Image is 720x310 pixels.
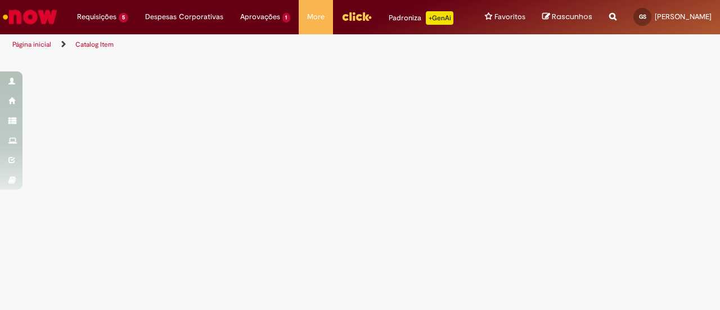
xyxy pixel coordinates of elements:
[639,13,646,20] span: GS
[389,11,453,25] div: Padroniza
[655,12,712,21] span: [PERSON_NAME]
[240,11,280,23] span: Aprovações
[12,40,51,49] a: Página inicial
[77,11,116,23] span: Requisições
[1,6,59,28] img: ServiceNow
[282,13,291,23] span: 1
[307,11,325,23] span: More
[119,13,128,23] span: 5
[75,40,114,49] a: Catalog Item
[8,34,471,55] ul: Trilhas de página
[494,11,525,23] span: Favoritos
[426,11,453,25] p: +GenAi
[341,8,372,25] img: click_logo_yellow_360x200.png
[552,11,592,22] span: Rascunhos
[542,12,592,23] a: Rascunhos
[145,11,223,23] span: Despesas Corporativas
